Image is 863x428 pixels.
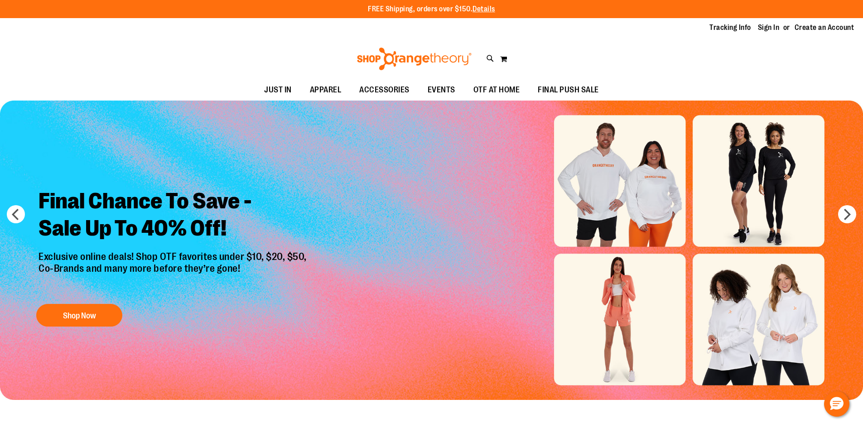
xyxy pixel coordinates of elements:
span: ACCESSORIES [359,80,410,100]
a: JUST IN [255,80,301,101]
a: Details [472,5,495,13]
button: Shop Now [36,304,122,327]
button: next [838,205,856,223]
h2: Final Chance To Save - Sale Up To 40% Off! [32,181,316,251]
button: prev [7,205,25,223]
p: FREE Shipping, orders over $150. [368,4,495,14]
a: Create an Account [795,23,854,33]
a: ACCESSORIES [350,80,419,101]
span: JUST IN [264,80,292,100]
span: FINAL PUSH SALE [538,80,599,100]
a: Final Chance To Save -Sale Up To 40% Off! Exclusive online deals! Shop OTF favorites under $10, $... [32,181,316,332]
span: OTF AT HOME [473,80,520,100]
span: EVENTS [428,80,455,100]
a: OTF AT HOME [464,80,529,101]
a: FINAL PUSH SALE [529,80,608,101]
button: Hello, have a question? Let’s chat. [824,391,849,417]
a: Sign In [758,23,780,33]
a: EVENTS [419,80,464,101]
a: APPAREL [301,80,351,101]
p: Exclusive online deals! Shop OTF favorites under $10, $20, $50, Co-Brands and many more before th... [32,251,316,295]
span: APPAREL [310,80,342,100]
a: Tracking Info [709,23,751,33]
img: Shop Orangetheory [356,48,473,70]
